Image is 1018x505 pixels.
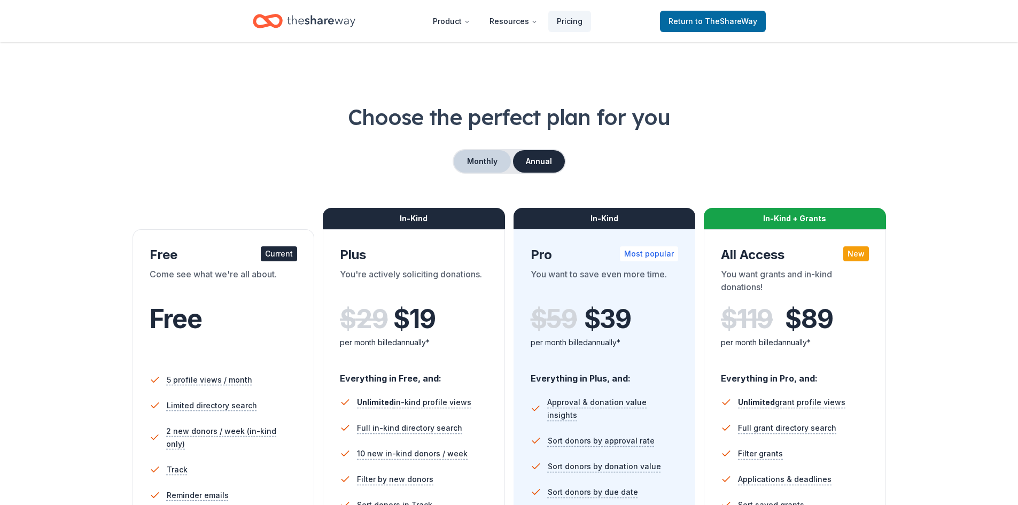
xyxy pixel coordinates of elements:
[424,9,591,34] nav: Main
[454,150,511,173] button: Monthly
[514,208,696,229] div: In-Kind
[357,422,462,434] span: Full in-kind directory search
[357,473,433,486] span: Filter by new donors
[357,398,471,407] span: in-kind profile views
[323,208,505,229] div: In-Kind
[531,336,679,349] div: per month billed annually*
[704,208,886,229] div: In-Kind + Grants
[669,15,757,28] span: Return
[481,11,546,32] button: Resources
[548,486,638,499] span: Sort donors by due date
[738,422,836,434] span: Full grant directory search
[340,363,488,385] div: Everything in Free, and:
[531,363,679,385] div: Everything in Plus, and:
[261,246,297,261] div: Current
[584,304,631,334] span: $ 39
[340,246,488,263] div: Plus
[340,336,488,349] div: per month billed annually*
[738,447,783,460] span: Filter grants
[721,268,869,298] div: You want grants and in-kind donations!
[695,17,757,26] span: to TheShareWay
[721,363,869,385] div: Everything in Pro, and:
[167,489,229,502] span: Reminder emails
[531,268,679,298] div: You want to save even more time.
[738,398,845,407] span: grant profile views
[357,447,468,460] span: 10 new in-kind donors / week
[548,434,655,447] span: Sort donors by approval rate
[620,246,678,261] div: Most popular
[150,268,298,298] div: Come see what we're all about.
[43,102,975,132] h1: Choose the perfect plan for you
[547,396,678,422] span: Approval & donation value insights
[513,150,565,173] button: Annual
[738,398,775,407] span: Unlimited
[660,11,766,32] a: Returnto TheShareWay
[357,398,394,407] span: Unlimited
[150,303,202,335] span: Free
[785,304,833,334] span: $ 89
[166,425,297,450] span: 2 new donors / week (in-kind only)
[167,463,188,476] span: Track
[393,304,435,334] span: $ 19
[843,246,869,261] div: New
[167,399,257,412] span: Limited directory search
[253,9,355,34] a: Home
[167,374,252,386] span: 5 profile views / month
[548,11,591,32] a: Pricing
[531,246,679,263] div: Pro
[340,268,488,298] div: You're actively soliciting donations.
[721,246,869,263] div: All Access
[721,336,869,349] div: per month billed annually*
[548,460,661,473] span: Sort donors by donation value
[150,246,298,263] div: Free
[424,11,479,32] button: Product
[738,473,832,486] span: Applications & deadlines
